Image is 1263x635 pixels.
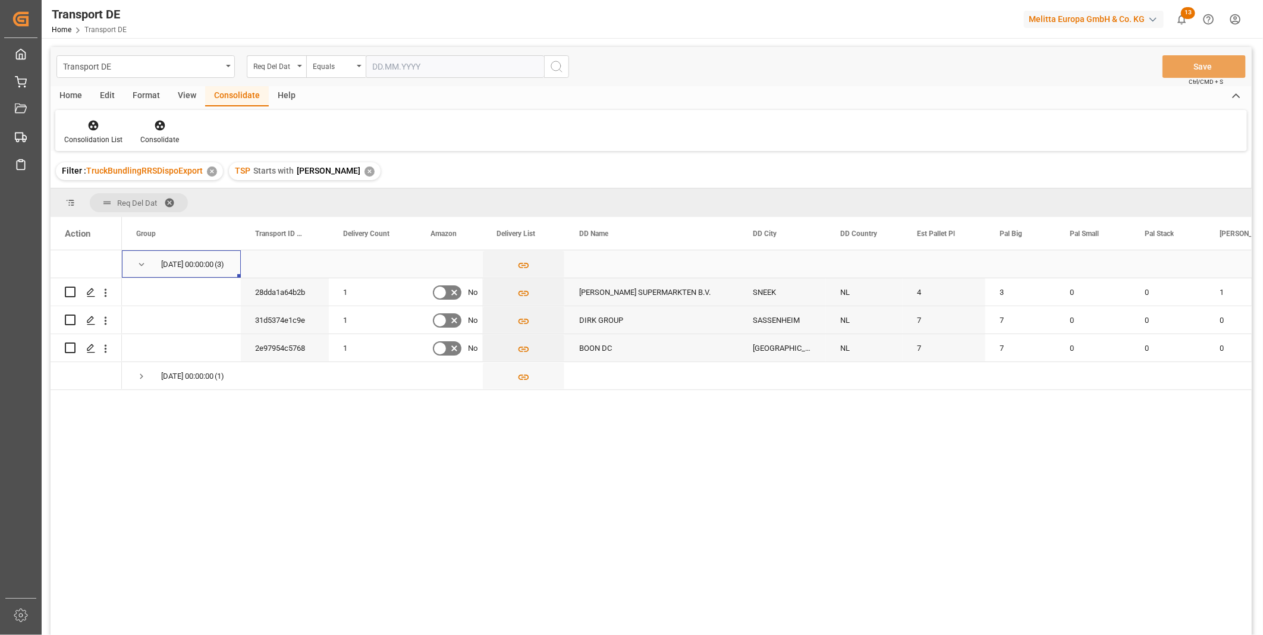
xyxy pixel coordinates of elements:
span: Starts with [253,166,294,175]
button: Save [1163,55,1246,78]
div: Press SPACE to select this row. [51,306,122,334]
div: 0 [1130,334,1205,361]
span: No [468,335,477,362]
div: Help [269,86,304,106]
span: No [468,279,477,306]
span: Pal Small [1070,230,1099,238]
div: 31d5374e1c9e [241,306,329,334]
div: DIRK GROUP [565,306,739,334]
div: 1 [329,278,416,306]
div: Consolidate [140,134,179,145]
div: Press SPACE to select this row. [51,278,122,306]
div: 0 [1055,306,1130,334]
span: DD Name [579,230,608,238]
div: SASSENHEIM [739,306,826,334]
div: Press SPACE to select this row. [51,250,122,278]
div: Press SPACE to select this row. [51,362,122,390]
div: NL [826,306,903,334]
div: Consolidation List [64,134,122,145]
span: (3) [215,251,224,278]
div: ✕ [207,166,217,177]
button: open menu [306,55,366,78]
span: No [468,307,477,334]
span: [PERSON_NAME] [297,166,360,175]
span: Transport ID Logward [255,230,304,238]
span: Pal Stack [1145,230,1174,238]
div: Edit [91,86,124,106]
span: Est Pallet Pl [917,230,955,238]
div: NL [826,334,903,361]
span: Group [136,230,156,238]
div: Home [51,86,91,106]
span: DD City [753,230,777,238]
span: (1) [215,363,224,390]
div: Transport DE [63,58,222,73]
a: Home [52,26,71,34]
div: 3 [985,278,1055,306]
div: [PERSON_NAME] SUPERMARKTEN B.V. [565,278,739,306]
button: open menu [247,55,306,78]
div: Melitta Europa GmbH & Co. KG [1024,11,1164,28]
span: 13 [1181,7,1195,19]
span: DD Country [840,230,877,238]
span: [PERSON_NAME] [1220,230,1262,238]
div: [DATE] 00:00:00 [161,251,213,278]
button: open menu [56,55,235,78]
div: Format [124,86,169,106]
div: Transport DE [52,5,127,23]
div: 28dda1a64b2b [241,278,329,306]
div: 1 [329,306,416,334]
span: Delivery List [497,230,535,238]
div: 0 [1130,278,1205,306]
button: search button [544,55,569,78]
div: 7 [985,334,1055,361]
div: Action [65,228,90,239]
span: Ctrl/CMD + S [1189,77,1223,86]
button: Help Center [1195,6,1222,33]
div: 7 [985,306,1055,334]
div: 1 [329,334,416,361]
div: 7 [903,306,985,334]
div: 2e97954c5768 [241,334,329,361]
div: SNEEK [739,278,826,306]
div: 0 [1130,306,1205,334]
span: Req Del Dat [117,199,157,208]
div: ✕ [365,166,375,177]
div: 0 [1055,334,1130,361]
button: show 13 new notifications [1168,6,1195,33]
span: Pal Big [1000,230,1022,238]
div: NL [826,278,903,306]
button: Melitta Europa GmbH & Co. KG [1024,8,1168,30]
span: Amazon [431,230,457,238]
div: Consolidate [205,86,269,106]
div: 7 [903,334,985,361]
span: Delivery Count [343,230,389,238]
div: [GEOGRAPHIC_DATA] [739,334,826,361]
span: TruckBundlingRRSDispoExport [86,166,203,175]
div: BOON DC [565,334,739,361]
span: TSP [235,166,250,175]
div: [DATE] 00:00:00 [161,363,213,390]
input: DD.MM.YYYY [366,55,544,78]
div: 0 [1055,278,1130,306]
div: Equals [313,58,353,72]
div: View [169,86,205,106]
div: 4 [903,278,985,306]
div: Press SPACE to select this row. [51,334,122,362]
div: Req Del Dat [253,58,294,72]
span: Filter : [62,166,86,175]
